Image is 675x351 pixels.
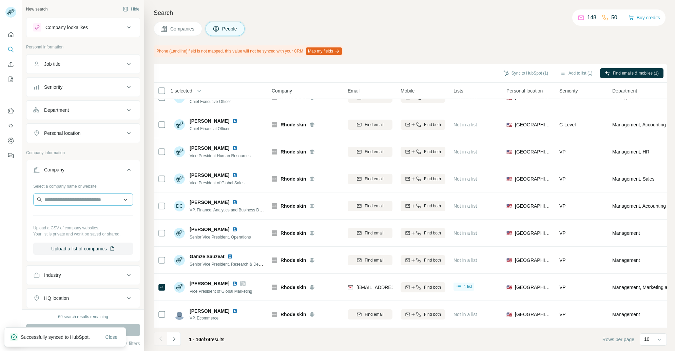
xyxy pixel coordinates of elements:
[348,87,360,94] span: Email
[348,255,392,265] button: Find email
[174,228,185,239] img: Avatar
[612,148,650,155] span: Management, HR
[5,149,16,162] button: Feedback
[272,257,277,263] img: Logo of Rhode skin
[272,176,277,182] img: Logo of Rhode skin
[190,253,225,260] span: Gamze Sauzeat
[26,6,47,12] div: New search
[26,267,140,283] button: Industry
[272,87,292,94] span: Company
[281,148,306,155] span: Rhode skin
[26,125,140,141] button: Personal location
[281,311,306,318] span: Rhode skin
[58,314,108,320] div: 69 search results remaining
[26,19,140,36] button: Company lookalikes
[26,102,140,118] button: Department
[515,284,551,291] span: [GEOGRAPHIC_DATA]
[33,243,133,255] button: Upload a list of companies
[365,203,383,209] span: Find email
[424,311,441,317] span: Find both
[559,87,578,94] span: Seniority
[44,84,62,90] div: Seniority
[174,255,185,266] img: Avatar
[189,337,201,342] span: 1 - 10
[348,120,392,130] button: Find email
[44,107,69,113] div: Department
[424,176,441,182] span: Find both
[424,203,441,209] span: Find both
[454,312,477,317] span: Not in a list
[190,280,229,287] span: [PERSON_NAME]
[33,225,133,231] p: Upload a CSV of company websites.
[424,230,441,236] span: Find both
[348,174,392,184] button: Find email
[45,24,88,31] div: Company lookalikes
[612,175,655,182] span: Management, Sales
[174,309,185,320] img: Avatar
[499,68,553,78] button: Sync to HubSpot (1)
[612,230,640,236] span: Management
[281,175,306,182] span: Rhode skin
[612,257,640,264] span: Management
[190,261,277,267] span: Senior Vice President, Research & Development
[174,173,185,184] img: Avatar
[189,337,224,342] span: results
[190,145,229,151] span: [PERSON_NAME]
[174,119,185,130] img: Avatar
[365,122,383,128] span: Find email
[5,105,16,117] button: Use Surfe on LinkedIn
[644,336,650,343] p: 10
[232,227,237,232] img: LinkedIn logo
[506,87,543,94] span: Personal location
[171,87,192,94] span: 1 selected
[401,255,445,265] button: Find both
[424,284,441,290] span: Find both
[154,8,667,18] h4: Search
[26,44,140,50] p: Personal information
[26,162,140,181] button: Company
[365,149,383,155] span: Find email
[190,172,229,179] span: [PERSON_NAME]
[190,289,252,294] span: Vice President of Global Marketing
[190,181,245,185] span: Vice President of Global Sales
[190,315,240,321] span: VP, Ecommerce
[5,135,16,147] button: Dashboard
[348,201,392,211] button: Find email
[365,311,383,317] span: Find email
[401,147,445,157] button: Find both
[26,150,140,156] p: Company information
[365,230,383,236] span: Find email
[506,230,512,236] span: 🇺🇸
[281,257,306,264] span: Rhode skin
[348,284,353,291] img: provider findymail logo
[272,149,277,154] img: Logo of Rhode skin
[272,312,277,317] img: Logo of Rhode skin
[629,13,660,22] button: Buy credits
[26,290,140,306] button: HQ location
[454,203,477,209] span: Not in a list
[26,79,140,95] button: Seniority
[506,257,512,264] span: 🇺🇸
[227,254,233,259] img: LinkedIn logo
[190,199,229,206] span: [PERSON_NAME]
[205,337,211,342] span: 74
[515,121,551,128] span: [GEOGRAPHIC_DATA]
[506,284,512,291] span: 🇺🇸
[464,284,472,290] span: 1 list
[454,122,477,127] span: Not in a list
[454,176,477,182] span: Not in a list
[506,148,512,155] span: 🇺🇸
[348,147,392,157] button: Find email
[232,281,237,286] img: LinkedIn logo
[174,282,185,293] img: Avatar
[454,149,477,154] span: Not in a list
[232,145,237,151] img: LinkedIn logo
[232,308,237,314] img: LinkedIn logo
[613,70,659,76] span: Find emails & mobiles (1)
[602,336,634,343] span: Rows per page
[559,312,566,317] span: VP
[232,200,237,205] img: LinkedIn logo
[559,149,566,154] span: VP
[272,203,277,209] img: Logo of Rhode skin
[190,126,230,131] span: Chief Financial Officer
